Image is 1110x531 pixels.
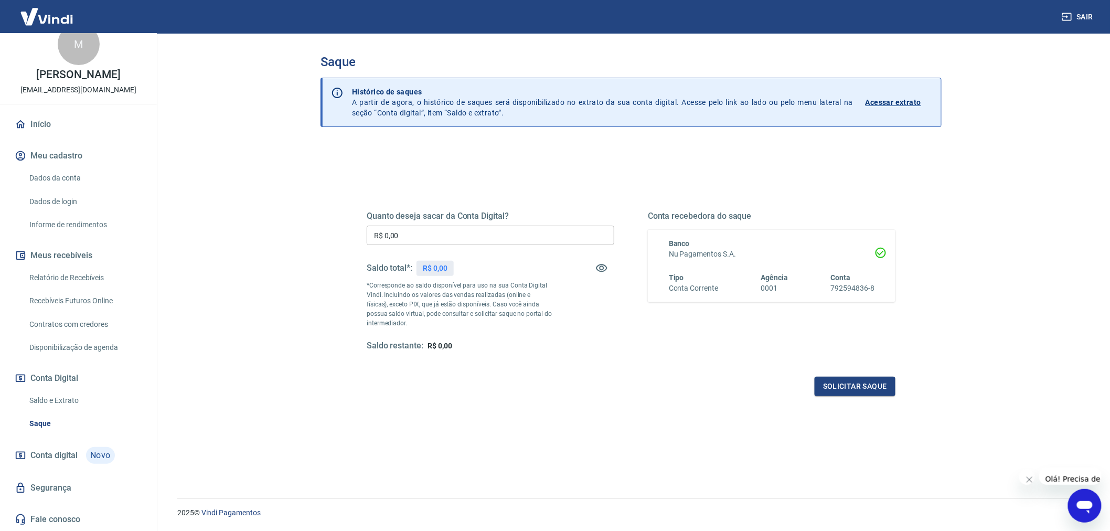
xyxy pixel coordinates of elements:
h5: Saldo total*: [367,263,412,273]
span: Conta [831,273,851,282]
a: Acessar extrato [866,87,933,118]
img: Vindi [13,1,81,33]
a: Disponibilização de agenda [25,337,144,358]
button: Solicitar saque [815,377,895,396]
button: Meus recebíveis [13,244,144,267]
span: Olá! Precisa de ajuda? [6,7,88,16]
p: Acessar extrato [866,97,921,108]
a: Vindi Pagamentos [201,508,261,517]
h5: Conta recebedora do saque [648,211,895,221]
h3: Saque [321,55,942,69]
a: Saldo e Extrato [25,390,144,411]
a: Saque [25,413,144,434]
h6: Conta Corrente [669,283,718,294]
h5: Quanto deseja sacar da Conta Digital? [367,211,614,221]
p: Histórico de saques [352,87,853,97]
span: R$ 0,00 [428,342,452,350]
p: R$ 0,00 [423,263,447,274]
div: M [58,23,100,65]
a: Contratos com credores [25,314,144,335]
span: Novo [86,447,115,464]
h6: 792594836-8 [831,283,874,294]
h6: Nu Pagamentos S.A. [669,249,874,260]
a: Segurança [13,476,144,500]
p: A partir de agora, o histórico de saques será disponibilizado no extrato da sua conta digital. Ac... [352,87,853,118]
a: Dados da conta [25,167,144,189]
span: Conta digital [30,448,78,463]
iframe: Botão para abrir a janela de mensagens [1068,489,1102,523]
p: [EMAIL_ADDRESS][DOMAIN_NAME] [20,84,136,95]
a: Recebíveis Futuros Online [25,290,144,312]
h6: 0001 [761,283,788,294]
span: Agência [761,273,788,282]
iframe: Mensagem da empresa [1039,468,1102,485]
a: Fale conosco [13,508,144,531]
a: Relatório de Recebíveis [25,267,144,289]
p: 2025 © [177,507,1085,518]
a: Dados de login [25,191,144,213]
iframe: Fechar mensagem [1019,469,1035,485]
button: Conta Digital [13,367,144,390]
button: Meu cadastro [13,144,144,167]
a: Informe de rendimentos [25,214,144,236]
a: Início [13,113,144,136]
p: *Corresponde ao saldo disponível para uso na sua Conta Digital Vindi. Incluindo os valores das ve... [367,281,552,328]
button: Sair [1060,7,1097,27]
span: Tipo [669,273,684,282]
p: [PERSON_NAME] [36,69,120,80]
h5: Saldo restante: [367,341,423,352]
span: Banco [669,239,690,248]
a: Conta digitalNovo [13,443,144,468]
